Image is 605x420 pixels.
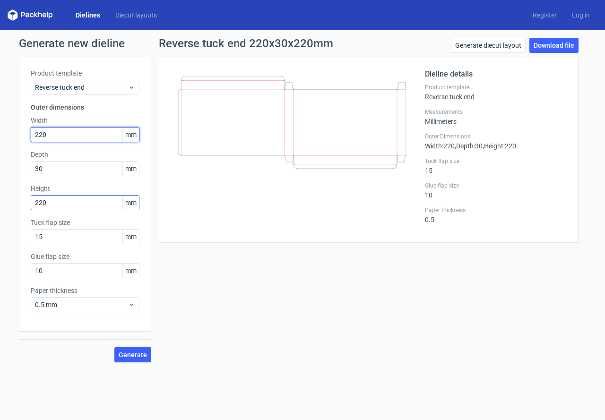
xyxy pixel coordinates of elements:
span: mm [122,196,139,210]
span: Reverse tuck end [35,83,128,92]
label: Product template [31,69,139,78]
span: , Height : 220 [483,142,516,150]
label: Depth [31,150,139,159]
label: Width [31,116,139,125]
label: Measurements [425,108,567,116]
span: mm [122,128,139,142]
button: Generate [114,347,151,362]
span: mm [122,162,139,176]
label: Paper thickness [425,206,567,214]
label: Glue flap size [425,182,567,189]
label: Outer Dimensions [425,133,567,140]
label: Paper thickness [31,286,139,295]
div: Millimeters [425,108,567,125]
span: 0.5 mm [35,300,128,309]
a: Download file [529,38,579,53]
h1: Generate new dieline [19,38,586,49]
label: Product template [425,84,567,91]
div: Reverse tuck end [425,84,567,101]
h3: Outer dimensions [31,103,139,112]
a: Diecut layouts [108,10,164,20]
label: Tuck flap size [31,218,139,227]
h1: Reverse tuck end 220x30x220mm [159,38,333,49]
label: Height [31,184,139,193]
h2: Dieline details [425,69,567,80]
a: Generate diecut layout [451,38,526,53]
span: , Depth : 30 [455,142,483,150]
span: Generate [119,351,147,358]
span: mm [122,230,139,244]
a: Log in [564,10,597,20]
label: Tuck flap size [425,157,567,165]
div: 10 [425,182,567,199]
a: Register [525,10,564,20]
div: 0.5 [425,206,567,223]
label: Glue flap size [31,252,139,261]
a: Dielines [68,10,108,20]
span: Width : 220 [425,142,455,150]
div: 15 [425,157,567,174]
span: mm [122,264,139,278]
